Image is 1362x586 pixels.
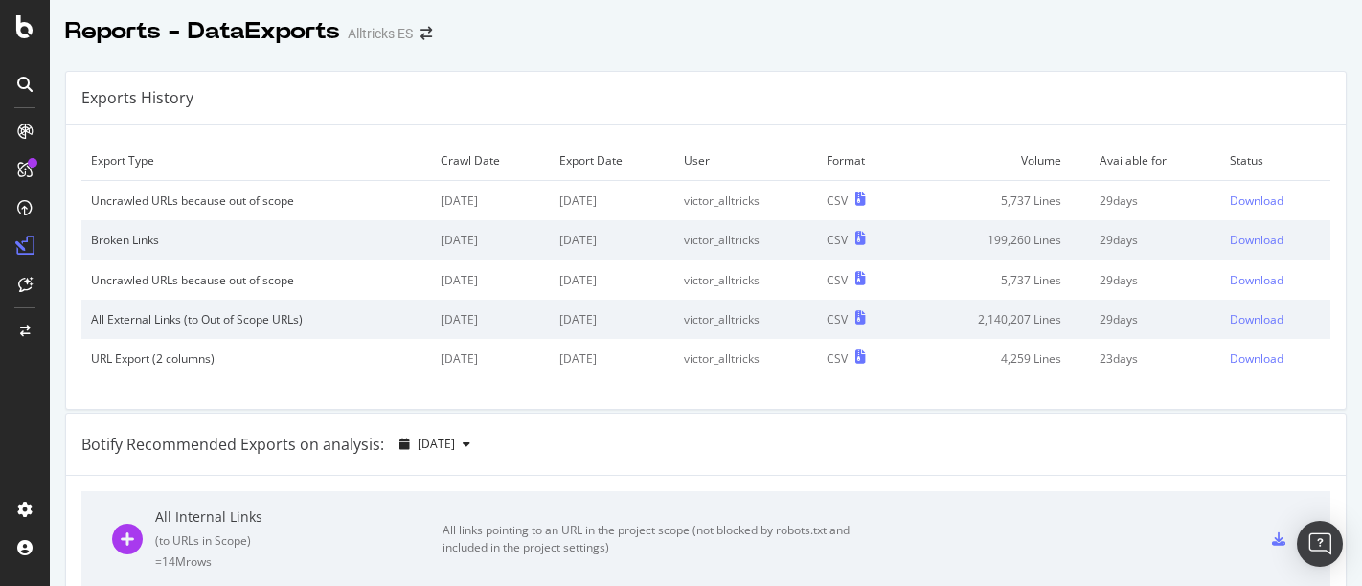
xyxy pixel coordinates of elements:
td: [DATE] [550,220,674,259]
a: Download [1230,272,1321,288]
td: Volume [906,141,1090,181]
td: [DATE] [550,300,674,339]
div: Reports - DataExports [65,15,340,48]
td: 5,737 Lines [906,260,1090,300]
td: 29 days [1090,260,1220,300]
td: 23 days [1090,339,1220,378]
div: CSV [827,232,848,248]
a: Download [1230,350,1321,367]
div: CSV [827,350,848,367]
td: [DATE] [431,181,550,221]
td: 4,259 Lines [906,339,1090,378]
td: User [674,141,818,181]
div: Download [1230,311,1283,327]
div: arrow-right-arrow-left [420,27,432,40]
td: Export Date [550,141,674,181]
a: Download [1230,192,1321,209]
td: 5,737 Lines [906,181,1090,221]
td: 29 days [1090,181,1220,221]
div: CSV [827,192,848,209]
td: [DATE] [431,339,550,378]
td: victor_alltricks [674,260,818,300]
td: 29 days [1090,300,1220,339]
td: 199,260 Lines [906,220,1090,259]
td: [DATE] [550,260,674,300]
div: All Internal Links [155,507,443,527]
td: 29 days [1090,220,1220,259]
div: Uncrawled URLs because out of scope [91,192,421,209]
td: Format [817,141,905,181]
td: victor_alltricks [674,300,818,339]
td: 2,140,207 Lines [906,300,1090,339]
div: All External Links (to Out of Scope URLs) [91,311,421,327]
div: Broken Links [91,232,421,248]
div: = 14M rows [155,553,443,570]
a: Download [1230,232,1321,248]
div: Open Intercom Messenger [1297,521,1343,567]
span: 2025 Oct. 5th [418,436,455,452]
td: victor_alltricks [674,339,818,378]
div: ( to URLs in Scope ) [155,532,443,549]
td: Export Type [81,141,431,181]
div: Botify Recommended Exports on analysis: [81,434,384,456]
div: Exports History [81,87,193,109]
div: CSV [827,311,848,327]
td: Crawl Date [431,141,550,181]
a: Download [1230,311,1321,327]
td: victor_alltricks [674,181,818,221]
td: [DATE] [431,300,550,339]
div: Download [1230,350,1283,367]
td: [DATE] [550,339,674,378]
td: Available for [1090,141,1220,181]
button: [DATE] [392,429,478,460]
div: All links pointing to an URL in the project scope (not blocked by robots.txt and included in the ... [443,522,874,556]
div: CSV [827,272,848,288]
div: csv-export [1272,532,1285,546]
div: Download [1230,272,1283,288]
div: URL Export (2 columns) [91,350,421,367]
div: Download [1230,232,1283,248]
td: [DATE] [431,260,550,300]
div: Download [1230,192,1283,209]
td: Status [1220,141,1330,181]
td: [DATE] [431,220,550,259]
div: Alltricks ES [348,24,413,43]
td: [DATE] [550,181,674,221]
div: Uncrawled URLs because out of scope [91,272,421,288]
td: victor_alltricks [674,220,818,259]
